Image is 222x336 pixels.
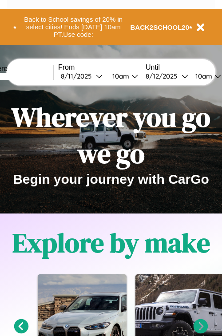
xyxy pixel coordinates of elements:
h1: Explore by make [12,225,210,261]
div: 8 / 12 / 2025 [146,72,182,80]
div: 10am [191,72,214,80]
div: 10am [108,72,131,80]
button: 10am [105,71,141,81]
button: Back to School savings of 20% in select cities! Ends [DATE] 10am PT.Use code: [16,13,131,41]
b: BACK2SCHOOL20 [131,24,190,31]
label: From [58,63,141,71]
button: 8/11/2025 [58,71,105,81]
div: 8 / 11 / 2025 [61,72,96,80]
